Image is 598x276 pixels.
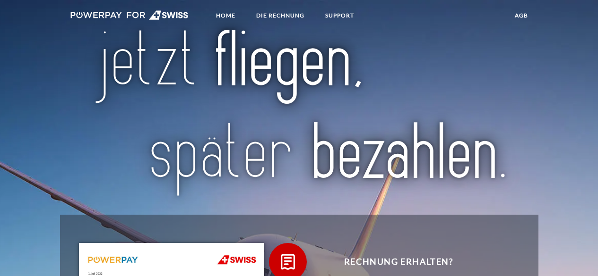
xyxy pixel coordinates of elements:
[91,28,508,200] img: title-swiss_de.svg
[317,7,362,24] a: SUPPORT
[208,7,243,24] a: Home
[276,250,300,274] img: qb_bill.svg
[507,7,536,24] a: agb
[70,10,189,20] img: logo-swiss-white.svg
[248,7,312,24] a: DIE RECHNUNG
